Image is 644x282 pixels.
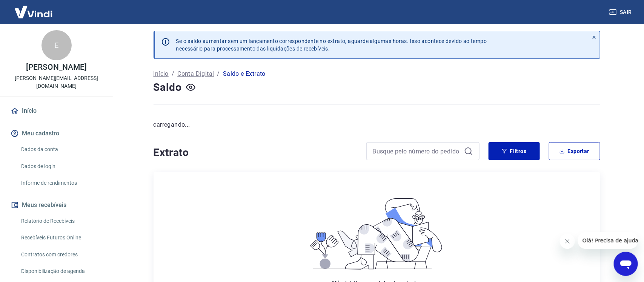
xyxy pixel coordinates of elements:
[177,69,214,78] a: Conta Digital
[18,159,104,174] a: Dados de login
[172,69,174,78] p: /
[154,120,600,129] p: carregando...
[154,69,169,78] a: Início
[608,5,635,19] button: Sair
[217,69,220,78] p: /
[373,146,461,157] input: Busque pelo número do pedido
[18,213,104,229] a: Relatório de Recebíveis
[41,30,72,60] div: E
[489,142,540,160] button: Filtros
[18,142,104,157] a: Dados da conta
[176,37,487,52] p: Se o saldo aumentar sem um lançamento correspondente no extrato, aguarde algumas horas. Isso acon...
[5,5,63,11] span: Olá! Precisa de ajuda?
[9,103,104,119] a: Início
[9,0,58,23] img: Vindi
[6,74,107,90] p: [PERSON_NAME][EMAIL_ADDRESS][DOMAIN_NAME]
[18,264,104,279] a: Disponibilização de agenda
[9,197,104,213] button: Meus recebíveis
[154,145,357,160] h4: Extrato
[26,63,86,71] p: [PERSON_NAME]
[614,252,638,276] iframe: Botão para abrir a janela de mensagens
[560,234,575,249] iframe: Fechar mensagem
[18,247,104,262] a: Contratos com credores
[18,175,104,191] a: Informe de rendimentos
[154,80,182,95] h4: Saldo
[18,230,104,245] a: Recebíveis Futuros Online
[9,125,104,142] button: Meu cadastro
[549,142,600,160] button: Exportar
[578,232,638,249] iframe: Mensagem da empresa
[223,69,266,78] p: Saldo e Extrato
